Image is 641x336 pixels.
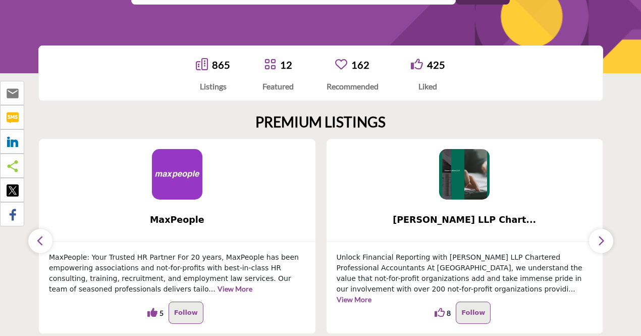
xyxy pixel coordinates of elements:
[342,213,588,226] span: [PERSON_NAME] LLP Chart...
[218,284,252,293] a: View More
[152,149,202,200] img: MaxPeople
[49,252,305,295] p: MaxPeople: Your Trusted HR Partner For 20 years, MaxPeople has been empowering associations and n...
[327,207,603,233] a: [PERSON_NAME] LLP Chart...
[169,302,203,324] button: Follow
[212,59,230,71] a: 865
[427,59,445,71] a: 425
[174,307,198,319] p: Follow
[39,207,315,233] a: MaxPeople
[54,213,300,226] span: MaxPeople
[327,80,379,92] div: Recommended
[461,307,485,319] p: Follow
[280,59,292,71] a: 12
[568,285,575,293] span: ...
[262,80,294,92] div: Featured
[264,58,276,72] a: Go to Featured
[447,308,451,318] span: 8
[351,59,369,71] a: 162
[439,149,490,200] img: Kriens-LaRose LLP Chartered Professional Accountants
[411,80,445,92] div: Liked
[255,114,386,131] h2: PREMIUM LISTINGS
[411,58,423,70] i: Go to Liked
[208,285,215,293] span: ...
[456,302,491,324] button: Follow
[335,58,347,72] a: Go to Recommended
[337,295,371,304] a: View More
[196,80,230,92] div: Listings
[342,207,588,233] b: Kriens-LaRose LLP Chartered Professional Accountants
[54,207,300,233] b: MaxPeople
[159,308,164,318] span: 5
[337,252,593,305] p: Unlock Financial Reporting with [PERSON_NAME] LLP Chartered Professional Accountants At [GEOGRAPH...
